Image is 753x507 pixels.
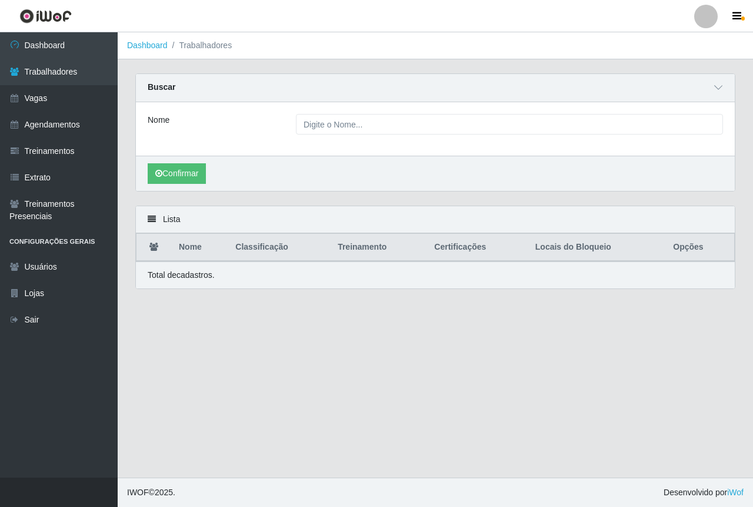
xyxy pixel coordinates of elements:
[148,114,169,126] label: Nome
[127,486,175,499] span: © 2025 .
[148,82,175,92] strong: Buscar
[118,32,753,59] nav: breadcrumb
[148,269,215,281] p: Total de cadastros.
[127,488,149,497] span: IWOF
[228,234,331,261] th: Classificação
[666,234,734,261] th: Opções
[136,206,735,233] div: Lista
[19,9,72,23] img: CoreUI Logo
[296,114,723,135] input: Digite o Nome...
[168,39,232,52] li: Trabalhadores
[427,234,528,261] th: Certificações
[331,234,427,261] th: Treinamento
[528,234,667,261] th: Locais do Bloqueio
[148,163,206,184] button: Confirmar
[172,234,228,261] th: Nome
[727,488,744,497] a: iWof
[127,41,168,50] a: Dashboard
[664,486,744,499] span: Desenvolvido por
